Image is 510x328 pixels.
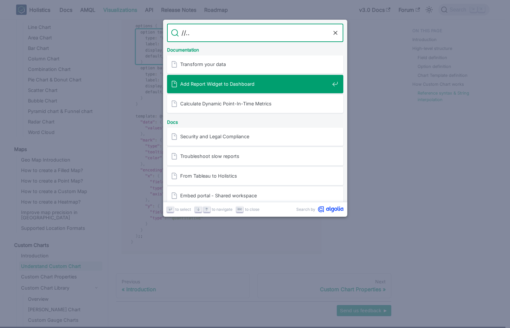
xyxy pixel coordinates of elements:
[167,55,343,74] a: Transform your data
[180,192,329,199] span: Embed portal - Shared workspace
[204,207,209,212] svg: Arrow up
[196,207,201,212] svg: Arrow down
[296,206,315,212] span: Search by
[168,207,173,212] svg: Enter key
[318,206,343,212] svg: Algolia
[167,75,343,93] a: Add Report Widget to Dashboard
[167,186,343,205] a: Embed portal - Shared workspace
[167,127,343,146] a: Security and Legal Compliance
[180,153,329,159] span: Troubleshoot slow reports
[212,206,232,212] span: to navigate
[180,61,329,67] span: Transform your data
[331,29,339,37] button: Clear the query
[179,24,331,42] input: Search docs
[166,42,345,55] div: Documentation
[167,95,343,113] a: Calculate Dynamic Point-In-Time Metrics
[167,147,343,165] a: Troubleshoot slow reports
[180,133,329,140] span: Security and Legal Compliance
[167,167,343,185] a: From Tableau to Holistics
[237,207,242,212] svg: Escape key
[245,206,259,212] span: to close
[180,173,329,179] span: From Tableau to Holistics
[180,100,329,107] span: Calculate Dynamic Point-In-Time Metrics
[296,206,343,212] a: Search byAlgolia
[175,206,191,212] span: to select
[166,114,345,127] div: Docs
[180,81,329,87] span: Add Report Widget to Dashboard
